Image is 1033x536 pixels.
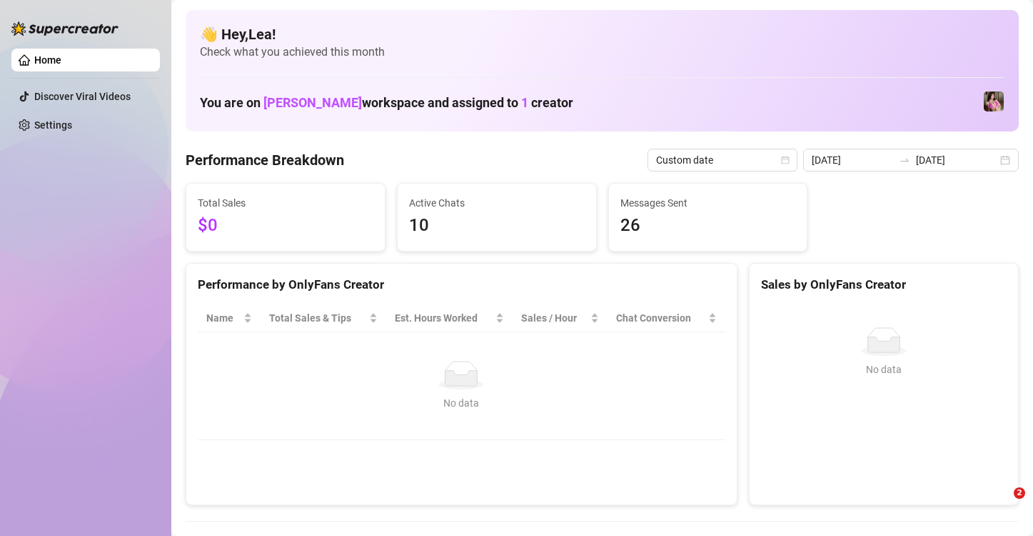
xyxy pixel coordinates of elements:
span: Total Sales [198,195,373,211]
h4: Performance Breakdown [186,150,344,170]
span: 10 [409,212,585,239]
span: [PERSON_NAME] [263,95,362,110]
h1: You are on workspace and assigned to creator [200,95,573,111]
th: Sales / Hour [513,304,608,332]
span: 1 [521,95,528,110]
span: Chat Conversion [616,310,705,326]
div: Performance by OnlyFans Creator [198,275,725,294]
span: Name [206,310,241,326]
a: Settings [34,119,72,131]
span: $0 [198,212,373,239]
span: Sales / Hour [521,310,588,326]
span: swap-right [899,154,910,166]
h4: 👋 Hey, Lea ! [200,24,1004,44]
div: No data [767,362,1001,377]
th: Total Sales & Tips [261,304,386,332]
input: Start date [812,152,893,168]
div: Est. Hours Worked [395,310,493,326]
span: calendar [781,156,790,164]
span: Custom date [656,149,789,171]
span: 26 [620,212,796,239]
span: 2 [1014,487,1025,499]
span: Total Sales & Tips [269,310,366,326]
th: Name [198,304,261,332]
span: Check what you achieved this month [200,44,1004,60]
a: Home [34,54,61,66]
a: Discover Viral Videos [34,91,131,102]
span: Messages Sent [620,195,796,211]
iframe: Intercom live chat [984,487,1019,522]
img: logo-BBDzfeDw.svg [11,21,119,36]
span: to [899,154,910,166]
span: Active Chats [409,195,585,211]
div: No data [212,395,711,411]
th: Chat Conversion [608,304,725,332]
input: End date [916,152,997,168]
img: Nanner [984,91,1004,111]
div: Sales by OnlyFans Creator [761,275,1007,294]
